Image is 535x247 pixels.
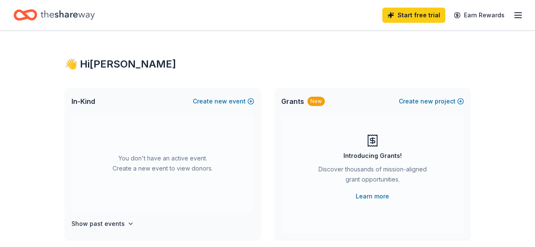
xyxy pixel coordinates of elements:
[71,219,125,229] h4: Show past events
[71,96,95,106] span: In-Kind
[343,151,402,161] div: Introducing Grants!
[449,8,510,23] a: Earn Rewards
[382,8,445,23] a: Start free trial
[193,96,254,106] button: Createnewevent
[315,164,430,188] div: Discover thousands of mission-aligned grant opportunities.
[65,57,471,71] div: 👋 Hi [PERSON_NAME]
[214,96,227,106] span: new
[307,97,325,106] div: New
[281,96,304,106] span: Grants
[420,96,433,106] span: new
[399,96,464,106] button: Createnewproject
[71,115,254,212] div: You don't have an active event. Create a new event to view donors.
[356,191,389,201] a: Learn more
[14,5,95,25] a: Home
[71,219,134,229] button: Show past events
